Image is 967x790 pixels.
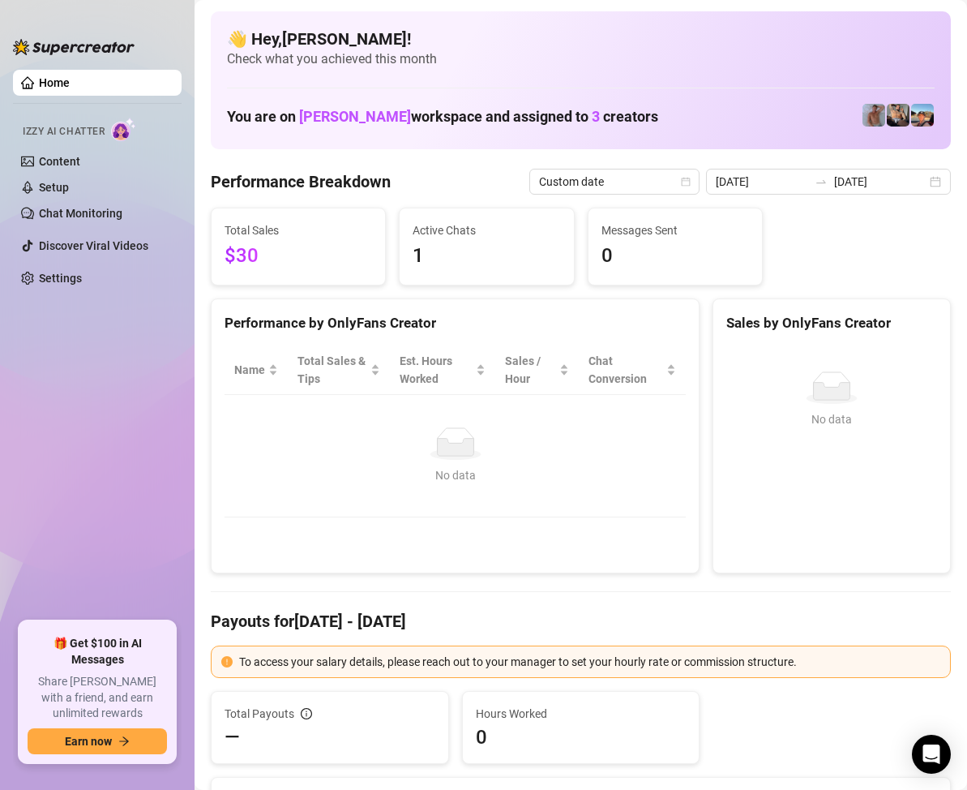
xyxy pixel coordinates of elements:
span: Total Payouts [225,705,294,723]
h1: You are on workspace and assigned to creators [227,108,658,126]
img: Zach [911,104,934,127]
span: exclamation-circle [221,656,233,668]
h4: Payouts for [DATE] - [DATE] [211,610,951,633]
span: arrow-right [118,736,130,747]
div: Sales by OnlyFans Creator [726,312,937,334]
span: $30 [225,241,372,272]
img: AI Chatter [111,118,136,141]
span: [PERSON_NAME] [299,108,411,125]
img: logo-BBDzfeDw.svg [13,39,135,55]
div: Open Intercom Messenger [912,735,951,774]
span: Custom date [539,170,690,194]
img: Joey [862,104,885,127]
span: 0 [601,241,749,272]
span: Active Chats [413,221,560,239]
span: Izzy AI Chatter [23,124,105,140]
span: calendar [681,177,691,187]
div: Est. Hours Worked [400,352,473,388]
span: Messages Sent [601,221,749,239]
div: Performance by OnlyFans Creator [225,312,686,334]
span: Chat Conversion [588,352,664,388]
th: Total Sales & Tips [288,346,390,395]
a: Setup [39,181,69,194]
span: Total Sales & Tips [297,352,367,388]
span: 3 [592,108,600,125]
th: Sales / Hour [495,346,578,395]
span: 🎁 Get $100 in AI Messages [28,636,167,668]
h4: 👋 Hey, [PERSON_NAME] ! [227,28,935,50]
div: No data [241,466,670,484]
a: Chat Monitoring [39,207,122,220]
span: Share [PERSON_NAME] with a friend, and earn unlimited rewards [28,674,167,722]
span: swap-right [815,175,828,188]
button: Earn nowarrow-right [28,728,167,754]
div: No data [733,410,931,428]
span: to [815,175,828,188]
span: Check what you achieved this month [227,50,935,68]
a: Discover Viral Videos [39,239,148,252]
span: info-circle [301,708,312,719]
img: George [887,104,909,127]
span: 0 [476,724,687,750]
input: Start date [716,173,808,191]
th: Chat Conversion [579,346,687,395]
span: — [225,724,240,750]
span: Total Sales [225,221,372,239]
span: Hours Worked [476,705,687,723]
a: Content [39,155,80,168]
a: Settings [39,272,82,285]
div: To access your salary details, please reach out to your manager to set your hourly rate or commis... [239,653,940,671]
a: Home [39,76,70,89]
th: Name [225,346,288,395]
h4: Performance Breakdown [211,170,391,193]
span: 1 [413,241,560,272]
span: Sales / Hour [505,352,555,388]
span: Earn now [65,735,112,748]
input: End date [834,173,926,191]
span: Name [234,361,265,379]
